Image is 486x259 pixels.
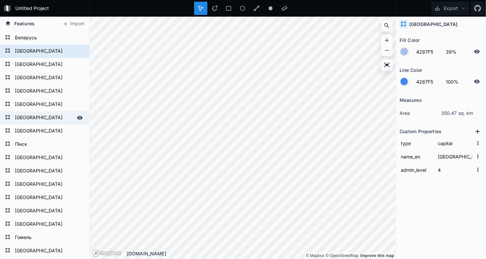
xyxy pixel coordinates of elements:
[400,126,441,136] h2: Custom Properties
[409,21,457,28] h4: [GEOGRAPHIC_DATA]
[14,20,35,27] span: Features
[326,253,359,258] a: OpenStreetMap
[306,253,324,258] a: Mapbox
[400,35,420,45] h2: Fill Color
[400,65,422,75] h2: Line Color
[400,165,433,175] input: Name
[360,253,394,258] a: Map feedback
[400,151,433,161] input: Name
[441,110,483,117] dd: 350.47 sq. km
[400,138,433,148] input: Name
[436,138,473,148] input: Empty
[436,165,473,175] input: Empty
[400,110,441,117] dt: area
[92,249,121,257] a: Mapbox logo
[59,19,88,29] button: Import
[431,2,469,15] button: Export
[436,151,473,161] input: Empty
[400,95,422,105] h2: Measures
[127,250,396,257] div: [DOMAIN_NAME]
